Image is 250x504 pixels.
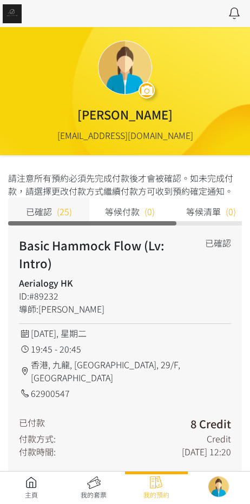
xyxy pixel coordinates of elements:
span: (25) [57,205,72,218]
div: 19:45 - 20:45 [19,342,231,355]
span: (0) [144,205,155,218]
h3: 8 Credit [190,416,231,432]
span: 等候付款 [105,205,140,218]
div: Credit [207,432,231,445]
div: 付款時間: [19,445,56,458]
span: (0) [226,205,236,218]
div: 已確認 [205,236,231,249]
div: [EMAIL_ADDRESS][DOMAIN_NAME] [57,129,193,142]
h4: Aerialogy HK [19,276,189,289]
span: 等候清單 [186,205,221,218]
span: 已確認 [26,205,52,218]
div: [DATE] 12:20 [182,445,231,458]
div: [PERSON_NAME] [77,105,173,123]
div: 付款方式: [19,432,56,445]
span: 香港, 九龍, [GEOGRAPHIC_DATA], 29/F, [GEOGRAPHIC_DATA] [31,358,231,384]
div: [DATE], 星期二 [19,327,231,340]
div: ID:#89232 [19,289,189,302]
h2: Basic Hammock Flow (Lv: Intro) [19,236,189,272]
div: 導師:[PERSON_NAME] [19,302,189,315]
div: 已付款 [19,416,45,432]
